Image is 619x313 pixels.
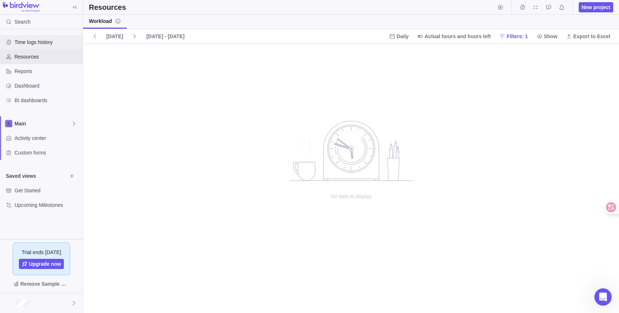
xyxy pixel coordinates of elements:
span: Time logs [517,2,528,12]
span: Workload [89,17,121,25]
span: Remove Sample Data [20,280,70,288]
span: Time logs history [15,39,80,46]
span: New project [579,2,613,12]
span: Activity center [15,135,80,142]
span: Filters: 1 [507,33,528,40]
span: Upcoming Milestones [15,201,80,209]
span: [DATE] [106,33,123,40]
a: Workloadinfo-description [83,15,127,29]
span: Actual hours and hours left [414,31,493,41]
a: Upgrade now [19,259,64,269]
span: Notifications [557,2,567,12]
span: Show [544,33,557,40]
img: logo [3,2,40,12]
span: Resources [15,53,80,60]
span: Remove Sample Data [6,278,77,290]
span: Trial ends [DATE] [22,249,61,256]
span: Actual hours and hours left [425,33,491,40]
span: Export to Excel [563,31,613,41]
div: Elyzza [4,299,13,308]
span: Daily [397,33,409,40]
span: Dashboard [15,82,80,89]
span: [DATE] [103,31,126,41]
span: BI dashboards [15,97,80,104]
div: no data to show [279,43,424,313]
span: Get Started [15,187,80,194]
span: Show [534,31,560,41]
span: Saved views [6,172,67,180]
span: Reports [15,68,80,75]
span: Main [15,120,71,127]
span: Upgrade now [29,260,61,268]
a: Notifications [557,5,567,11]
span: [DATE] - [DATE] [146,33,184,40]
span: Start timer [495,2,505,12]
iframe: Intercom live chat [594,288,612,306]
h2: Resources [89,2,126,12]
span: No data to display [279,193,424,200]
span: Custom forms [15,149,80,156]
a: Time logs [517,5,528,11]
span: Export to Excel [573,33,610,40]
a: My assignments [530,5,541,11]
span: Filters: 1 [496,31,530,41]
span: Approval requests [544,2,554,12]
span: Daily [386,31,411,41]
span: My assignments [530,2,541,12]
span: Search [15,18,30,25]
span: New project [582,4,610,11]
span: [DATE] - [DATE] [143,31,187,41]
a: Approval requests [544,5,554,11]
span: Browse views [67,171,77,181]
svg: info-description [115,18,121,24]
